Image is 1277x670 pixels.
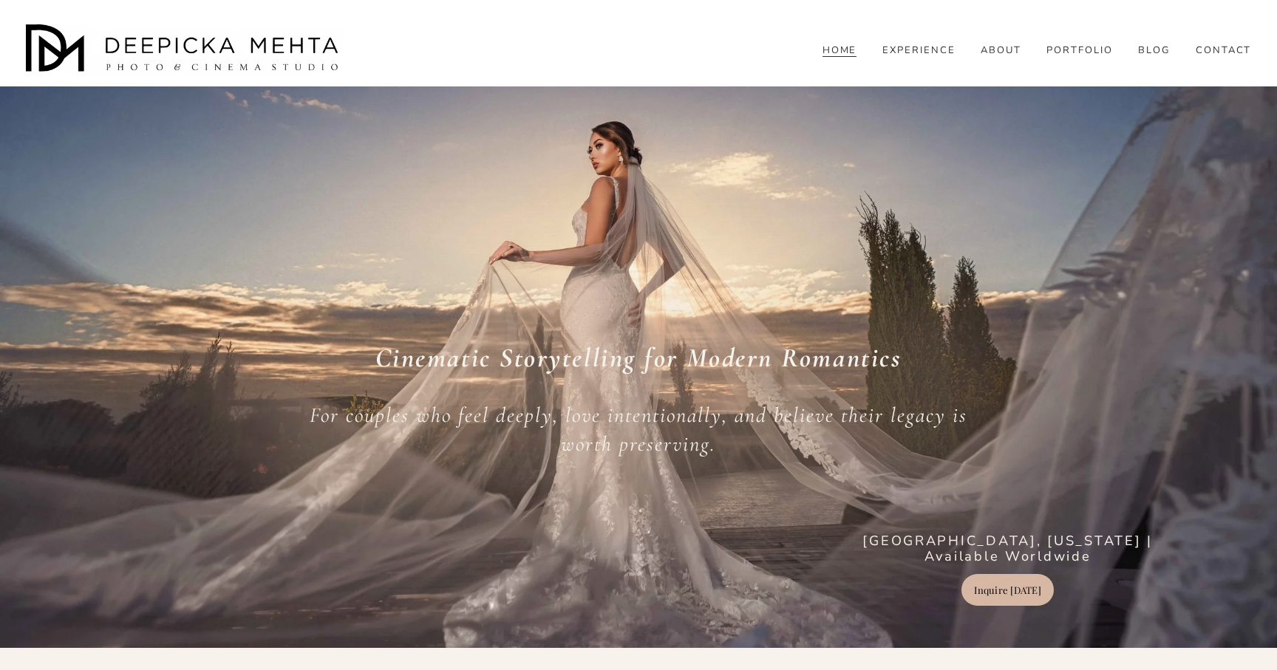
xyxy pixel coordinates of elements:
img: Austin Wedding Photographer - Deepicka Mehta Photography &amp; Cinematography [26,24,344,76]
em: For couples who feel deeply, love intentionally, and believe their legacy is worth preserving. [310,403,974,456]
a: HOME [823,44,857,58]
em: Cinematic Storytelling for Modern Romantics [375,341,902,374]
a: EXPERIENCE [882,44,956,58]
p: [GEOGRAPHIC_DATA], [US_STATE] | Available Worldwide [859,533,1155,566]
a: PORTFOLIO [1046,44,1113,58]
a: CONTACT [1196,44,1252,58]
a: ABOUT [981,44,1021,58]
a: folder dropdown [1138,44,1170,58]
span: BLOG [1138,45,1170,57]
a: Inquire [DATE] [961,574,1053,606]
